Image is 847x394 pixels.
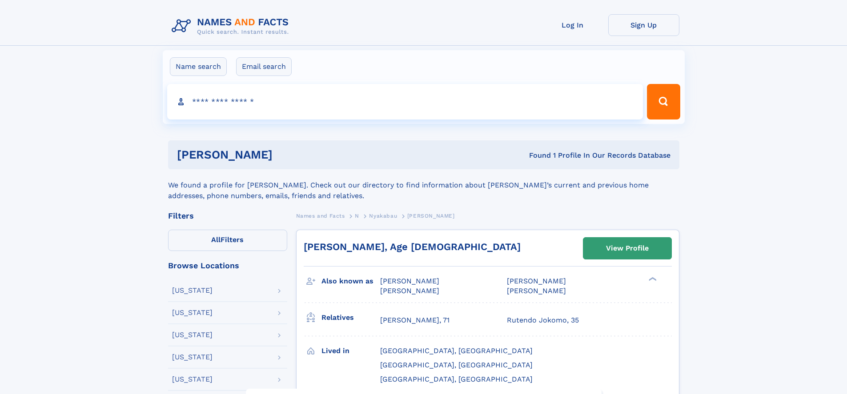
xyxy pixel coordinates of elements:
[380,346,533,355] span: [GEOGRAPHIC_DATA], [GEOGRAPHIC_DATA]
[355,213,359,219] span: N
[321,343,380,358] h3: Lived in
[583,238,671,259] a: View Profile
[172,331,213,338] div: [US_STATE]
[608,14,679,36] a: Sign Up
[507,277,566,285] span: [PERSON_NAME]
[177,149,401,160] h1: [PERSON_NAME]
[507,315,579,325] a: Rutendo Jokomo, 35
[321,310,380,325] h3: Relatives
[647,84,680,119] button: Search Button
[172,376,213,383] div: [US_STATE]
[646,276,657,282] div: ❯
[168,230,287,251] label: Filters
[380,315,450,325] a: [PERSON_NAME], 71
[168,169,679,201] div: We found a profile for [PERSON_NAME]. Check out our directory to find information about [PERSON_N...
[296,210,345,221] a: Names and Facts
[507,287,566,295] span: [PERSON_NAME]
[380,375,533,383] span: [GEOGRAPHIC_DATA], [GEOGRAPHIC_DATA]
[236,57,292,76] label: Email search
[170,57,227,76] label: Name search
[168,262,287,270] div: Browse Locations
[321,274,380,289] h3: Also known as
[380,277,439,285] span: [PERSON_NAME]
[172,287,213,294] div: [US_STATE]
[168,212,287,220] div: Filters
[172,354,213,361] div: [US_STATE]
[304,241,521,252] a: [PERSON_NAME], Age [DEMOGRAPHIC_DATA]
[606,238,649,259] div: View Profile
[211,235,221,244] span: All
[369,210,397,221] a: Nyakabau
[355,210,359,221] a: N
[380,361,533,369] span: [GEOGRAPHIC_DATA], [GEOGRAPHIC_DATA]
[167,84,643,119] input: search input
[407,213,455,219] span: [PERSON_NAME]
[401,151,670,160] div: Found 1 Profile In Our Records Database
[172,309,213,316] div: [US_STATE]
[380,287,439,295] span: [PERSON_NAME]
[537,14,608,36] a: Log In
[168,14,296,38] img: Logo Names and Facts
[369,213,397,219] span: Nyakabau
